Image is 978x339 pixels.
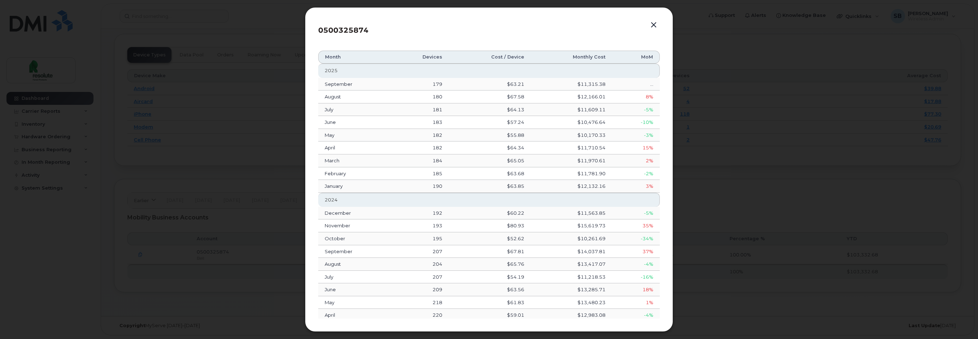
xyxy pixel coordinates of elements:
[390,232,449,245] td: 195
[618,261,653,268] div: -4%
[390,245,449,258] td: 207
[318,232,390,245] td: October
[449,245,531,258] td: $67.81
[318,271,390,284] td: July
[449,232,531,245] td: $52.62
[618,235,653,242] div: -34%
[618,274,653,280] div: -16%
[531,258,612,271] td: $13,417.07
[449,271,531,284] td: $54.19
[531,232,612,245] td: $10,261.69
[531,245,612,258] td: $14,037.81
[531,271,612,284] td: $11,218.53
[390,258,449,271] td: 204
[318,258,390,271] td: August
[618,248,653,255] div: 37%
[390,271,449,284] td: 207
[318,245,390,258] td: September
[449,258,531,271] td: $65.76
